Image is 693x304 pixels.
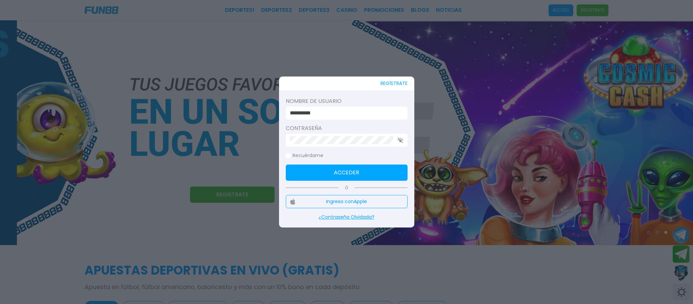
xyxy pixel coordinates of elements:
[286,165,408,181] button: Acceder
[286,124,408,132] label: Contraseña
[286,195,408,208] button: Ingresa conApple
[286,152,323,159] label: Recuérdame
[286,214,408,221] p: ¿Contraseña Olvidada?
[286,97,408,105] label: Nombre de usuario
[380,77,408,90] button: REGÍSTRATE
[286,185,408,191] p: Ó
